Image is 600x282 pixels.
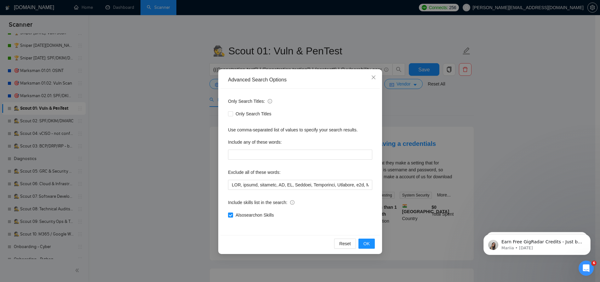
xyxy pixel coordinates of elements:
[363,240,369,247] span: OK
[228,167,281,177] label: Exclude all of these words:
[474,221,600,265] iframe: Intercom notifications message
[233,212,276,218] span: Also search on Skills
[268,99,272,103] span: info-circle
[233,110,274,117] span: Only Search Titles
[228,199,294,206] span: Include skills list in the search:
[290,200,294,205] span: info-circle
[365,69,382,86] button: Close
[334,239,356,249] button: Reset
[228,137,282,147] label: Include any of these words:
[228,98,272,105] span: Only Search Titles:
[228,126,372,133] div: Use comma-separated list of values to specify your search results.
[228,76,372,83] div: Advanced Search Options
[591,261,597,266] span: 6
[339,240,351,247] span: Reset
[358,239,374,249] button: OK
[371,75,376,80] span: close
[579,261,594,276] iframe: Intercom live chat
